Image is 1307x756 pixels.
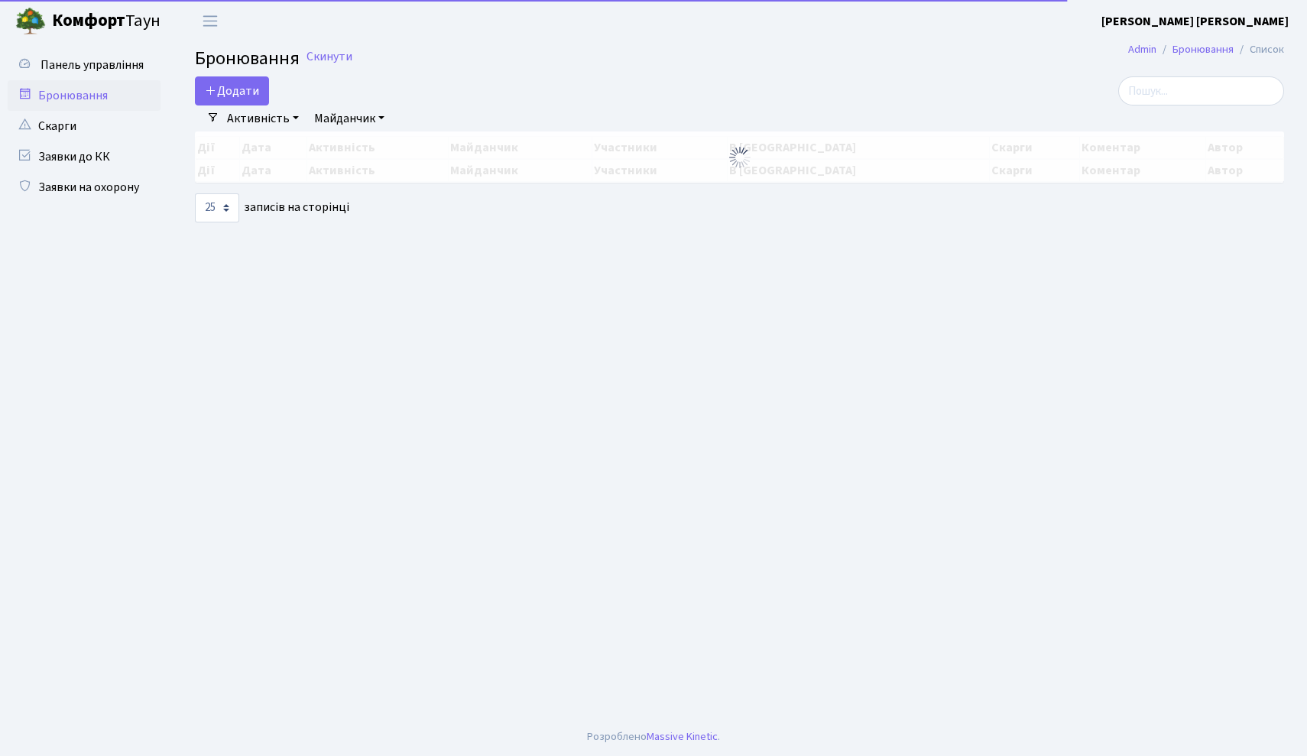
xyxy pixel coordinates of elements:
a: Скарги [8,111,161,141]
img: logo.png [15,6,46,37]
select: записів на сторінці [195,193,239,222]
img: Обробка... [728,145,752,170]
input: Пошук... [1118,76,1284,105]
li: Список [1234,41,1284,58]
span: Панель управління [41,57,144,73]
button: Переключити навігацію [191,8,229,34]
b: [PERSON_NAME] [PERSON_NAME] [1101,13,1289,30]
a: Бронювання [1172,41,1234,57]
span: Бронювання [195,45,300,72]
nav: breadcrumb [1105,34,1307,66]
a: Активність [221,105,305,131]
a: Панель управління [8,50,161,80]
a: Скинути [306,50,352,64]
a: Майданчик [308,105,391,131]
a: Бронювання [8,80,161,111]
b: Комфорт [52,8,125,33]
a: Заявки на охорону [8,172,161,203]
a: [PERSON_NAME] [PERSON_NAME] [1101,12,1289,31]
button: Додати [195,76,269,105]
a: Заявки до КК [8,141,161,172]
label: записів на сторінці [195,193,349,222]
span: Таун [52,8,161,34]
a: Admin [1128,41,1156,57]
div: Розроблено . [587,728,720,745]
a: Massive Kinetic [647,728,718,745]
